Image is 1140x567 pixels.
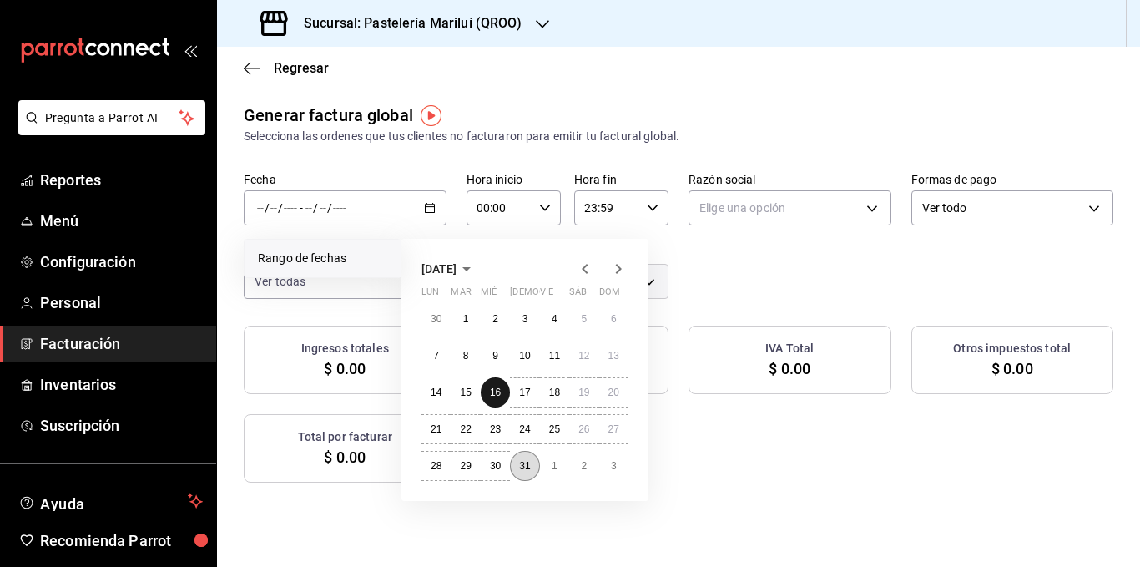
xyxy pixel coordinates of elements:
[569,304,598,334] button: 5 de julio de 2025
[324,446,366,468] span: $ 0.00
[492,313,498,325] abbr: 2 de julio de 2025
[40,414,203,437] span: Suscripción
[599,451,628,481] button: 3 de agosto de 2025
[549,387,560,398] abbr: 18 de julio de 2025
[460,423,471,435] abbr: 22 de julio de 2025
[519,423,530,435] abbr: 24 de julio de 2025
[184,43,197,57] button: open_drawer_menu
[460,460,471,472] abbr: 29 de julio de 2025
[519,460,530,472] abbr: 31 de julio de 2025
[519,350,530,362] abbr: 10 de julio de 2025
[274,60,329,76] span: Regresar
[569,451,598,481] button: 2 de agosto de 2025
[40,210,203,232] span: Menú
[490,387,501,398] abbr: 16 de julio de 2025
[244,103,413,128] div: Generar factura global
[490,423,501,435] abbr: 23 de julio de 2025
[549,350,560,362] abbr: 11 de julio de 2025
[540,414,569,444] button: 25 de julio de 2025
[689,174,891,185] label: Razón social
[12,121,205,139] a: Pregunta a Parrot AI
[689,190,891,225] div: Elige una opción
[540,341,569,371] button: 11 de julio de 2025
[510,414,539,444] button: 24 de julio de 2025
[608,423,619,435] abbr: 27 de julio de 2025
[510,451,539,481] button: 31 de julio de 2025
[283,201,298,215] input: ----
[581,313,587,325] abbr: 5 de julio de 2025
[481,286,497,304] abbr: miércoles
[481,304,510,334] button: 2 de julio de 2025
[540,304,569,334] button: 4 de julio de 2025
[608,387,619,398] abbr: 20 de julio de 2025
[421,105,441,126] button: Tooltip marker
[540,286,553,304] abbr: viernes
[540,451,569,481] button: 1 de agosto de 2025
[599,414,628,444] button: 27 de julio de 2025
[510,341,539,371] button: 10 de julio de 2025
[421,414,451,444] button: 21 de julio de 2025
[451,414,480,444] button: 22 de julio de 2025
[599,286,620,304] abbr: domingo
[522,313,528,325] abbr: 3 de julio de 2025
[256,201,265,215] input: --
[305,201,313,215] input: --
[40,251,203,273] span: Configuración
[599,304,628,334] button: 6 de julio de 2025
[40,291,203,314] span: Personal
[574,174,668,185] label: Hora fin
[510,304,539,334] button: 3 de julio de 2025
[327,201,332,215] span: /
[265,201,270,215] span: /
[40,373,203,396] span: Inventarios
[552,460,557,472] abbr: 1 de agosto de 2025
[298,428,392,446] h3: Total por facturar
[431,423,441,435] abbr: 21 de julio de 2025
[278,201,283,215] span: /
[431,460,441,472] abbr: 28 de julio de 2025
[581,460,587,472] abbr: 2 de agosto de 2025
[510,286,608,304] abbr: jueves
[244,174,446,185] label: Fecha
[481,414,510,444] button: 23 de julio de 2025
[911,174,1114,185] label: Formas de pago
[451,304,480,334] button: 1 de julio de 2025
[451,377,480,408] button: 15 de julio de 2025
[481,341,510,371] button: 9 de julio de 2025
[431,313,441,325] abbr: 30 de junio de 2025
[421,451,451,481] button: 28 de julio de 2025
[481,377,510,408] button: 16 de julio de 2025
[301,340,389,357] h3: Ingresos totales
[431,387,441,398] abbr: 14 de julio de 2025
[765,340,814,357] h3: IVA Total
[578,423,589,435] abbr: 26 de julio de 2025
[578,387,589,398] abbr: 19 de julio de 2025
[324,357,366,380] span: $ 0.00
[270,201,278,215] input: --
[611,460,617,472] abbr: 3 de agosto de 2025
[552,313,557,325] abbr: 4 de julio de 2025
[421,377,451,408] button: 14 de julio de 2025
[463,313,469,325] abbr: 1 de julio de 2025
[421,262,457,276] span: [DATE]
[451,286,471,304] abbr: martes
[540,377,569,408] button: 18 de julio de 2025
[611,313,617,325] abbr: 6 de julio de 2025
[451,451,480,481] button: 29 de julio de 2025
[569,341,598,371] button: 12 de julio de 2025
[569,286,587,304] abbr: sábado
[40,491,181,511] span: Ayuda
[481,451,510,481] button: 30 de julio de 2025
[40,529,203,552] span: Recomienda Parrot
[433,350,439,362] abbr: 7 de julio de 2025
[991,357,1033,380] span: $ 0.00
[40,169,203,191] span: Reportes
[290,13,522,33] h3: Sucursal: Pastelería Mariluí (QROO)
[569,414,598,444] button: 26 de julio de 2025
[244,60,329,76] button: Regresar
[911,190,1114,225] div: Ver todo
[255,273,305,290] span: Ver todas
[313,201,318,215] span: /
[244,128,1113,145] div: Selecciona las ordenes que tus clientes no facturaron para emitir tu factural global.
[319,201,327,215] input: --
